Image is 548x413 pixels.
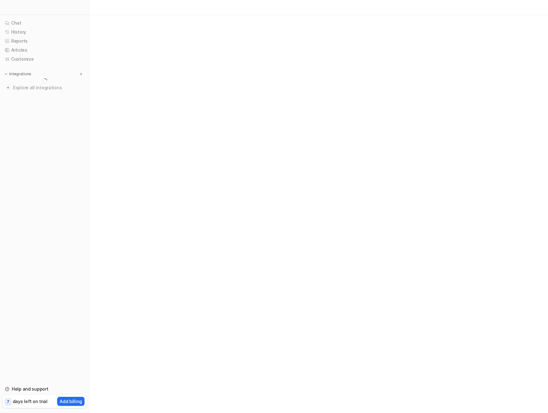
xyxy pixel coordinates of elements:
p: Integrations [9,72,31,77]
span: Explore all integrations [13,83,84,93]
button: Add billing [57,397,84,406]
a: Reports [2,37,87,45]
img: explore all integrations [5,85,11,91]
a: Help and support [2,385,87,393]
img: expand menu [4,72,8,76]
button: Integrations [2,71,33,77]
img: menu_add.svg [79,72,83,76]
a: Chat [2,19,87,27]
a: Customize [2,55,87,63]
a: History [2,28,87,36]
p: days left on trial [13,398,48,405]
p: 7 [7,399,9,405]
p: Add billing [60,398,82,405]
a: Explore all integrations [2,83,87,92]
a: Articles [2,46,87,54]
